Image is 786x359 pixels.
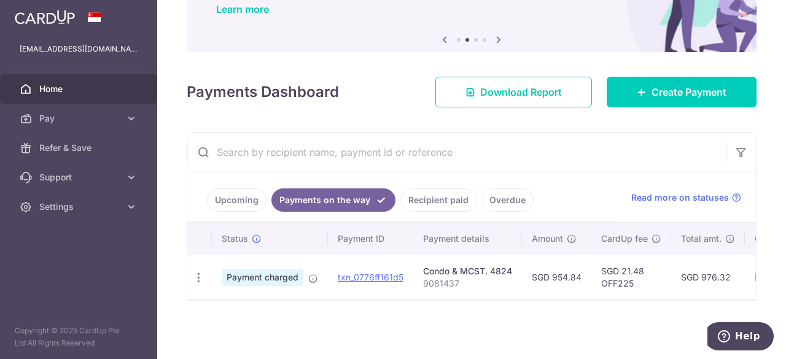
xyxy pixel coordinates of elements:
span: Total amt. [681,233,722,245]
span: Pay [39,112,120,125]
img: CardUp [15,10,75,25]
a: Create Payment [607,77,757,107]
td: SGD 954.84 [522,255,591,299]
div: Condo & MCST. 4824 [423,265,512,277]
span: Amount [532,233,563,245]
p: 9081437 [423,277,512,290]
span: Support [39,171,120,183]
span: Refer & Save [39,142,120,154]
a: Download Report [435,77,592,107]
span: Read more on statuses [631,191,729,204]
input: Search by recipient name, payment id or reference [187,133,726,172]
h4: Payments Dashboard [187,81,339,103]
td: SGD 976.32 [671,255,745,299]
a: Payments on the way [271,188,395,212]
span: CardUp fee [601,233,648,245]
a: Overdue [481,188,534,212]
span: Home [39,83,120,95]
a: Upcoming [207,188,267,212]
a: txn_0776ff161d5 [338,272,403,282]
a: Recipient paid [400,188,477,212]
span: Status [222,233,248,245]
td: SGD 21.48 OFF225 [591,255,671,299]
th: Payment ID [328,223,413,255]
p: [EMAIL_ADDRESS][DOMAIN_NAME] [20,43,138,55]
a: Learn more [216,3,269,15]
a: Read more on statuses [631,191,741,204]
span: Download Report [480,85,562,99]
span: Create Payment [652,85,726,99]
iframe: Opens a widget where you can find more information [707,322,774,353]
th: Payment details [413,223,522,255]
span: Payment charged [222,269,303,286]
span: Settings [39,201,120,213]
